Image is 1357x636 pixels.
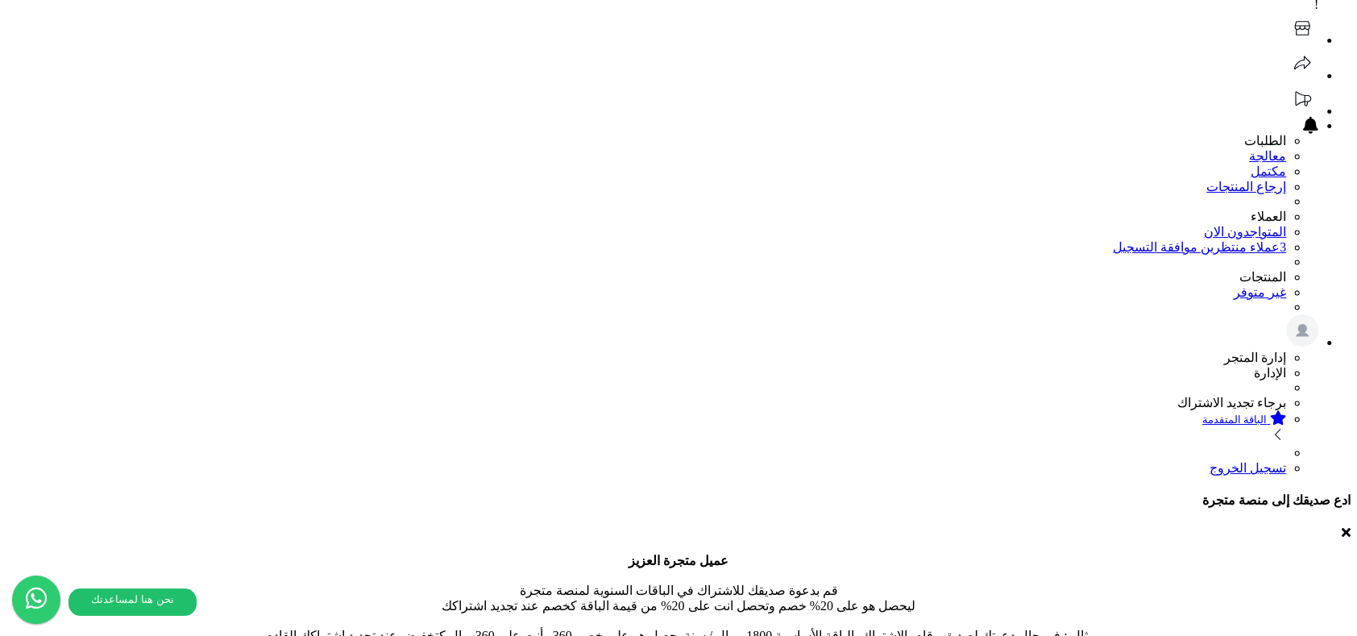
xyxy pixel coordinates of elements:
li: الطلبات [6,133,1286,148]
a: الباقة المتقدمة [6,410,1286,446]
small: الباقة المتقدمة [1202,414,1267,426]
a: مكتمل [1251,164,1286,178]
h4: ادع صديقك إلى منصة متجرة [6,493,1351,508]
a: إرجاع المنتجات [1206,180,1286,193]
a: معالجة [6,148,1286,164]
li: العملاء [6,209,1286,224]
a: تحديثات المنصة [1286,104,1318,118]
a: المتواجدون الان [1204,225,1286,239]
li: المنتجات [6,269,1286,285]
a: غير متوفر [1234,285,1286,299]
a: 3عملاء منتظرين موافقة التسجيل [1113,240,1286,254]
span: إدارة المتجر [1224,351,1286,364]
b: عميل متجرة العزيز [629,554,728,567]
span: 3 [1280,240,1286,254]
a: تسجيل الخروج [1210,461,1286,475]
li: برجاء تجديد الاشتراك [6,395,1286,410]
li: الإدارة [6,365,1286,380]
